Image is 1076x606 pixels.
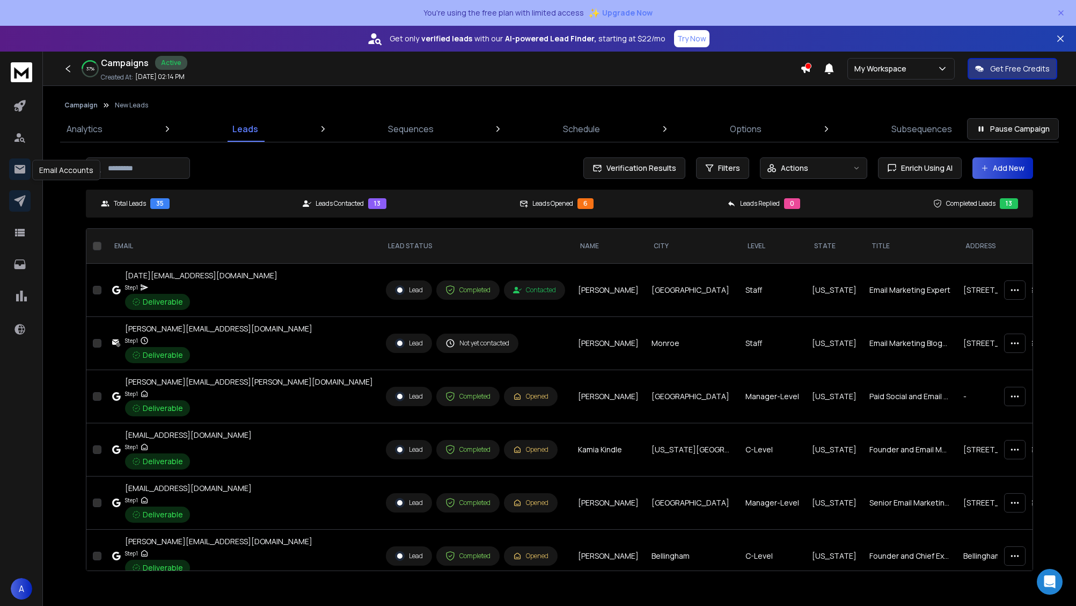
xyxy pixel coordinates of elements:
[863,530,957,583] td: Founder and Chief Executive Officer | Email Marketing | Digital Media Marketing | Content Strategy
[388,122,434,135] p: Sequences
[572,229,645,264] th: NAME
[445,498,491,508] div: Completed
[86,66,94,72] p: 37 %
[379,229,572,264] th: LEAD STATUS
[143,509,183,520] span: Deliverable
[67,122,103,135] p: Analytics
[390,33,665,44] p: Get only with our starting at $22/mo
[125,388,138,399] p: Step 1
[645,317,739,370] td: Monroe
[135,73,185,81] p: [DATE] 02:14 PM
[645,264,739,317] td: [GEOGRAPHIC_DATA]
[806,229,863,264] th: state
[115,101,148,110] p: New Leads
[513,392,548,401] div: Opened
[421,33,472,44] strong: verified leads
[806,264,863,317] td: [US_STATE]
[232,122,258,135] p: Leads
[563,122,600,135] p: Schedule
[445,551,491,561] div: Completed
[445,285,491,295] div: Completed
[513,445,548,454] div: Opened
[1037,569,1063,595] div: Open Intercom Messenger
[718,163,740,174] span: Filters
[740,199,780,208] p: Leads Replied
[957,370,1051,423] td: -
[106,229,379,264] th: EMAIL
[730,122,762,135] p: Options
[423,8,584,18] p: You're using the free plan with limited access
[577,198,594,209] div: 6
[11,578,32,600] button: A
[645,229,739,264] th: city
[863,477,957,530] td: Senior Email Marketing Manager
[806,423,863,477] td: [US_STATE]
[645,423,739,477] td: [US_STATE][GEOGRAPHIC_DATA]
[125,270,277,281] div: [DATE][EMAIL_ADDRESS][DOMAIN_NAME]
[572,317,645,370] td: [PERSON_NAME]
[739,229,806,264] th: level
[645,370,739,423] td: [GEOGRAPHIC_DATA]
[967,118,1059,140] button: Pause Campaign
[806,477,863,530] td: [US_STATE]
[645,530,739,583] td: Bellingham
[739,264,806,317] td: Staff
[957,423,1051,477] td: [STREET_ADDRESS][US_STATE]
[723,116,768,142] a: Options
[957,530,1051,583] td: Bellingham
[674,30,709,47] button: Try Now
[957,317,1051,370] td: [STREET_ADDRESS]
[101,73,133,82] p: Created At:
[645,477,739,530] td: [GEOGRAPHIC_DATA]
[878,157,962,179] button: Enrich Using AI
[972,157,1033,179] button: Add New
[155,56,187,70] div: Active
[125,495,138,506] p: Step 1
[125,430,252,441] div: [EMAIL_ADDRESS][DOMAIN_NAME]
[11,62,32,82] img: logo
[806,530,863,583] td: [US_STATE]
[588,2,653,24] button: ✨Upgrade Now
[806,317,863,370] td: [US_STATE]
[946,199,996,208] p: Completed Leads
[368,198,386,209] div: 13
[226,116,265,142] a: Leads
[125,377,373,387] div: [PERSON_NAME][EMAIL_ADDRESS][PERSON_NAME][DOMAIN_NAME]
[885,116,958,142] a: Subsequences
[583,157,685,179] button: Verification Results
[125,323,312,334] div: [PERSON_NAME][EMAIL_ADDRESS][DOMAIN_NAME]
[781,163,808,174] p: Actions
[32,160,100,181] div: Email Accounts
[739,477,806,530] td: Manager-Level
[445,392,491,401] div: Completed
[125,483,252,494] div: [EMAIL_ADDRESS][DOMAIN_NAME]
[957,229,1051,264] th: address
[990,63,1050,74] p: Get Free Credits
[395,338,423,348] div: Lead
[445,445,491,454] div: Completed
[316,199,364,208] p: Leads Contacted
[505,33,596,44] strong: AI-powered Lead Finder,
[101,56,149,69] h1: Campaigns
[395,498,423,508] div: Lead
[739,370,806,423] td: Manager-Level
[854,63,911,74] p: My Workspace
[1000,198,1018,209] div: 13
[125,536,312,547] div: [PERSON_NAME][EMAIL_ADDRESS][DOMAIN_NAME]
[125,548,138,559] p: Step 1
[968,58,1057,80] button: Get Free Credits
[784,198,800,209] div: 0
[513,499,548,507] div: Opened
[897,163,953,174] span: Enrich Using AI
[863,423,957,477] td: Founder and Email Marketing Expert/ Web Developer
[863,264,957,317] td: Email Marketing Expert
[863,229,957,264] th: title
[532,199,573,208] p: Leads Opened
[572,264,645,317] td: [PERSON_NAME]
[143,456,183,467] span: Deliverable
[125,442,138,452] p: Step 1
[382,116,440,142] a: Sequences
[395,551,423,561] div: Lead
[572,530,645,583] td: [PERSON_NAME]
